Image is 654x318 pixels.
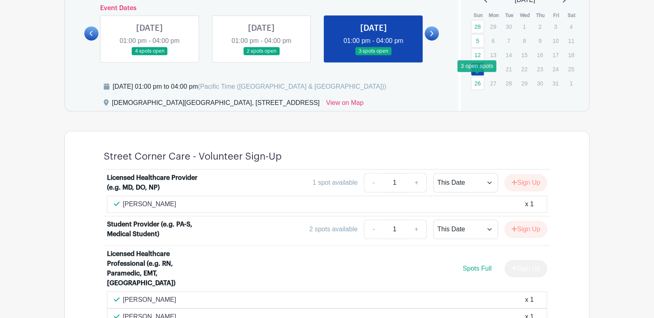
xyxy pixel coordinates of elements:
span: Spots Full [463,265,492,272]
p: 27 [486,77,500,90]
div: [DEMOGRAPHIC_DATA][GEOGRAPHIC_DATA], [STREET_ADDRESS] [112,98,320,111]
th: Fri [548,11,564,19]
button: Sign Up [504,221,547,238]
th: Sat [564,11,580,19]
p: 30 [533,77,547,90]
p: 28 [502,77,515,90]
p: 8 [517,34,531,47]
div: x 1 [525,199,534,209]
div: x 1 [525,295,534,305]
p: 29 [486,20,500,33]
button: Sign Up [504,174,547,191]
h6: Event Dates [98,4,425,12]
div: Licensed Healthcare Professional (e.g. RN, Paramedic, EMT, [GEOGRAPHIC_DATA]) [107,249,207,288]
a: 5 [471,34,484,47]
p: [PERSON_NAME] [123,295,176,305]
a: + [406,220,427,239]
div: 1 spot available [312,178,357,188]
p: 17 [549,49,562,61]
span: (Pacific Time ([GEOGRAPHIC_DATA] & [GEOGRAPHIC_DATA])) [198,83,386,90]
p: 23 [533,63,547,75]
p: 18 [564,49,578,61]
p: 4 [564,20,578,33]
th: Thu [533,11,549,19]
p: 9 [533,34,547,47]
th: Mon [486,11,502,19]
p: 14 [502,49,515,61]
th: Tue [502,11,517,19]
p: 16 [533,49,547,61]
p: 30 [502,20,515,33]
p: 10 [549,34,562,47]
p: 11 [564,34,578,47]
a: - [364,173,383,192]
p: 13 [486,49,500,61]
div: 3 open spots [457,60,496,72]
th: Wed [517,11,533,19]
p: 25 [564,63,578,75]
p: 24 [549,63,562,75]
p: 1 [564,77,578,90]
p: 31 [549,77,562,90]
p: 15 [517,49,531,61]
p: 6 [486,34,500,47]
p: 2 [533,20,547,33]
a: 12 [471,48,484,62]
p: 29 [517,77,531,90]
a: View on Map [326,98,363,111]
a: + [406,173,427,192]
div: [DATE] 01:00 pm to 04:00 pm [113,82,386,92]
div: 2 spots available [309,224,357,234]
div: Student Provider (e.g. PA-S, Medical Student) [107,220,207,239]
th: Sun [470,11,486,19]
a: 28 [471,20,484,33]
p: 22 [517,63,531,75]
p: 1 [517,20,531,33]
a: - [364,220,383,239]
p: 21 [502,63,515,75]
p: 7 [502,34,515,47]
h4: Street Corner Care - Volunteer Sign-Up [104,151,282,162]
p: [PERSON_NAME] [123,199,176,209]
p: 3 [549,20,562,33]
a: 26 [471,77,484,90]
div: Licensed Healthcare Provider (e.g. MD, DO, NP) [107,173,207,192]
